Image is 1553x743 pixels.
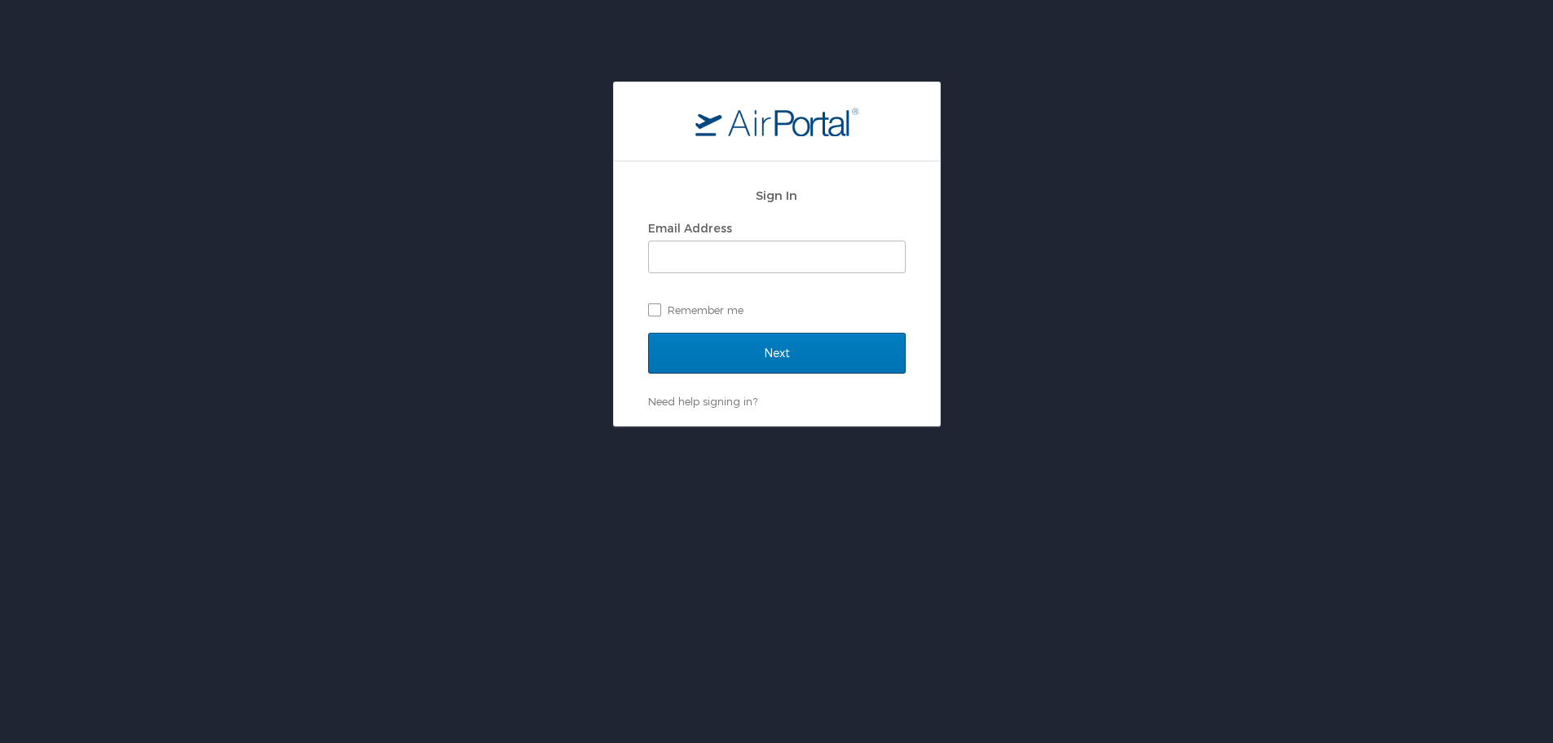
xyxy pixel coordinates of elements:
a: Need help signing in? [648,395,757,408]
h2: Sign In [648,186,906,205]
label: Email Address [648,221,732,235]
input: Next [648,333,906,374]
label: Remember me [648,298,906,322]
img: logo [695,107,858,136]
